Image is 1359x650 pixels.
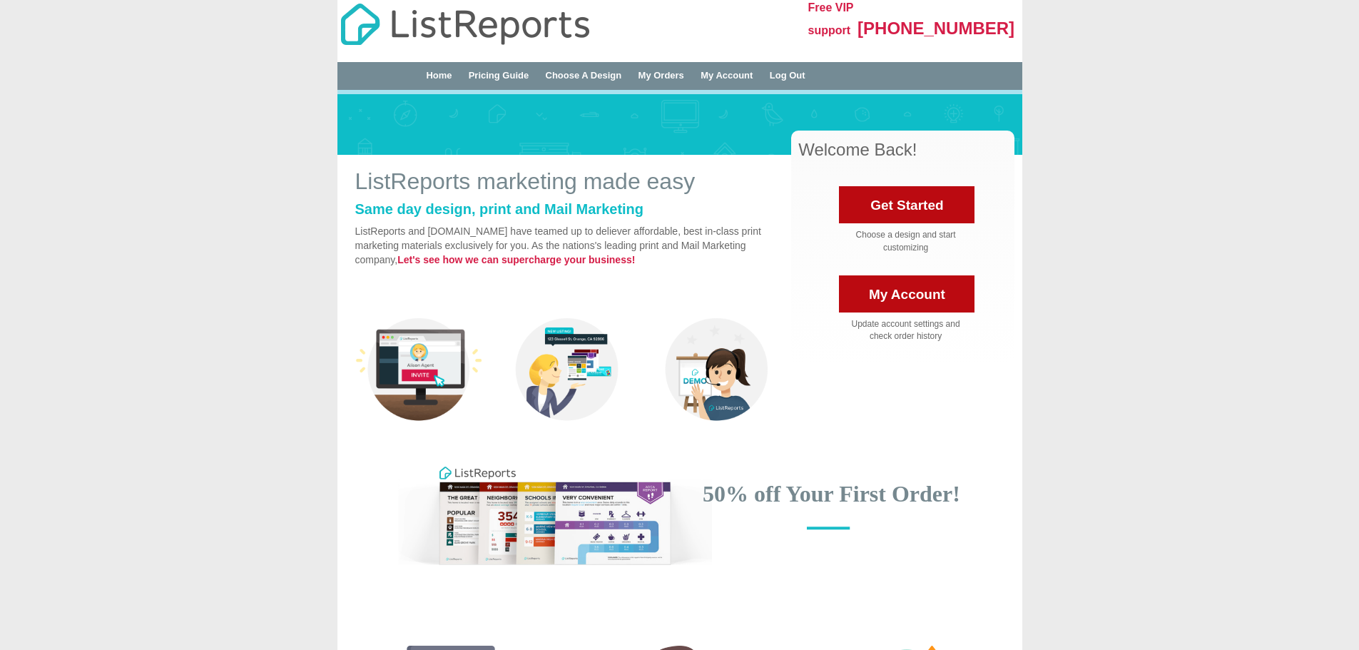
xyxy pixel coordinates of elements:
img: sample-2.png [504,305,631,433]
img: layered-cards.png [398,419,712,628]
p: ListReports and [DOMAIN_NAME] have teamed up to deliever affordable, best in-class print marketin... [355,224,781,267]
a: Log Out [770,70,805,81]
span: [PHONE_NUMBER] [857,19,1014,38]
img: sample-3.png [653,305,780,433]
h3: Welcome Back! [798,141,1014,159]
a: Get Started [839,186,974,223]
a: Pricing Guide [469,70,529,81]
img: sample-1.png [355,305,483,433]
img: line.png [801,522,855,535]
h1: ListReports marketing made easy [355,169,781,194]
a: My Account [701,70,753,81]
a: Choose A Design [546,70,622,81]
span: Free VIP support [808,1,854,36]
strong: Let's see how we can supercharge your business! [397,254,635,265]
a: Home [426,70,452,81]
a: My Orders [638,70,684,81]
a: My Account [839,275,974,313]
h1: 50% off Your First Order! [691,482,973,507]
h2: Same day design, print and Mail Marketing [355,201,781,217]
div: Update account settings and check order history [831,318,980,342]
div: Choose a design and start customizing [831,229,980,253]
